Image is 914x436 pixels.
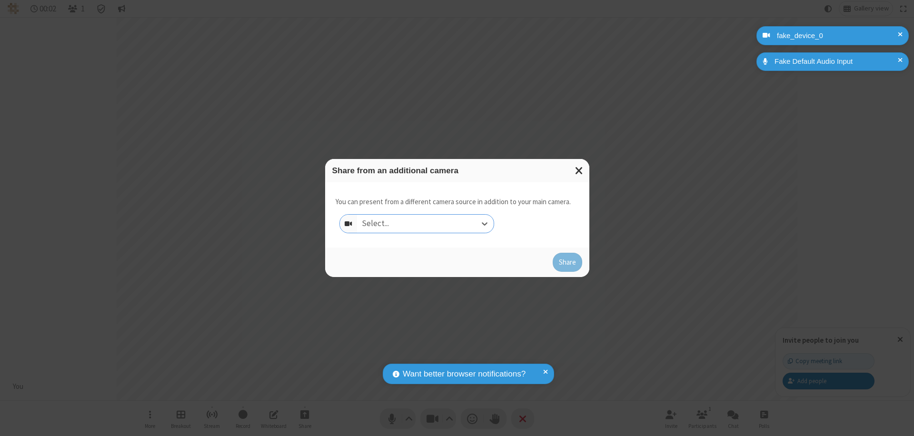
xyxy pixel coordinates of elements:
[403,368,526,380] span: Want better browser notifications?
[553,253,582,272] button: Share
[774,30,902,41] div: fake_device_0
[336,197,571,208] p: You can present from a different camera source in addition to your main camera.
[569,159,589,182] button: Close modal
[771,56,902,67] div: Fake Default Audio Input
[332,166,582,175] h3: Share from an additional camera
